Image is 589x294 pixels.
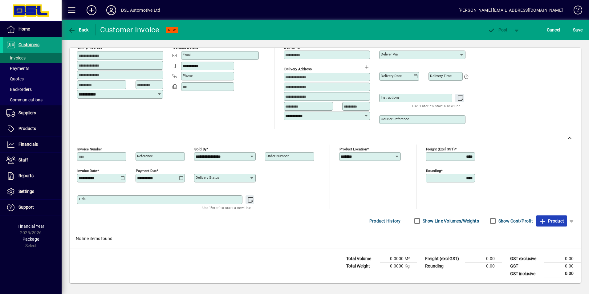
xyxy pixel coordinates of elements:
div: DSL Automotive Ltd [121,5,160,15]
mat-label: Invoice date [77,169,97,173]
label: Show Line Volumes/Weights [421,218,479,224]
a: Knowledge Base [569,1,581,21]
button: Save [571,24,584,35]
td: Freight (excl GST) [422,255,465,263]
mat-label: Email [183,53,192,57]
span: Staff [18,157,28,162]
mat-label: Freight (excl GST) [426,147,455,151]
a: Financials [3,137,62,152]
span: Backorders [6,87,32,92]
span: Suppliers [18,110,36,115]
a: Suppliers [3,105,62,121]
mat-label: Delivery time [430,74,452,78]
button: Post [485,24,511,35]
mat-label: Delivery date [381,74,402,78]
span: NEW [168,28,176,32]
a: Backorders [3,84,62,95]
mat-label: Delivery status [196,175,219,180]
mat-label: Order number [266,154,289,158]
td: 0.00 [465,255,502,263]
mat-label: Product location [339,147,367,151]
mat-label: Invoice number [77,147,102,151]
span: ost [488,27,508,32]
a: Staff [3,153,62,168]
td: 0.00 [544,270,581,278]
label: Show Cost/Profit [497,218,533,224]
mat-label: Title [79,197,86,201]
a: Quotes [3,74,62,84]
td: 0.00 [465,263,502,270]
button: Choose address [362,62,372,72]
span: Settings [18,189,34,194]
span: Back [68,27,89,32]
mat-label: Rounding [426,169,441,173]
mat-hint: Use 'Enter' to start a new line [202,204,251,211]
a: Communications [3,95,62,105]
mat-label: Instructions [381,95,400,100]
mat-label: Payment due [136,169,156,173]
button: Product History [367,215,403,227]
a: Payments [3,63,62,74]
button: Product [536,215,567,227]
span: Communications [6,97,43,102]
td: 0.0000 Kg [380,263,417,270]
span: Financial Year [18,224,44,229]
mat-label: Reference [137,154,153,158]
button: Profile [101,5,121,16]
a: Home [3,22,62,37]
button: Copy to Delivery address [155,41,165,51]
button: Cancel [545,24,562,35]
a: Products [3,121,62,137]
span: Home [18,27,30,31]
td: Total Volume [343,255,380,263]
mat-label: Deliver via [381,52,398,56]
mat-label: Phone [183,73,193,78]
span: ave [573,25,583,35]
span: Reports [18,173,34,178]
td: Total Weight [343,263,380,270]
td: GST inclusive [507,270,544,278]
span: Invoices [6,55,26,60]
mat-label: Courier Reference [381,117,409,121]
span: Financials [18,142,38,147]
button: Add [82,5,101,16]
span: Cancel [547,25,560,35]
span: Package [22,237,39,242]
div: No line items found [70,229,581,248]
a: Reports [3,168,62,184]
span: Product History [369,216,401,226]
div: [PERSON_NAME] [EMAIL_ADDRESS][DOMAIN_NAME] [458,5,563,15]
button: Back [67,24,90,35]
span: Quotes [6,76,24,81]
app-page-header-button: Back [62,24,95,35]
td: 0.0000 M³ [380,255,417,263]
a: Invoices [3,53,62,63]
div: Customer Invoice [100,25,160,35]
mat-label: Sold by [194,147,206,151]
td: GST [507,263,544,270]
td: 0.00 [544,255,581,263]
span: Customers [18,42,39,47]
td: 0.00 [544,263,581,270]
mat-hint: Use 'Enter' to start a new line [412,102,461,109]
td: GST exclusive [507,255,544,263]
span: S [573,27,575,32]
span: Product [539,216,564,226]
span: Support [18,205,34,210]
span: Payments [6,66,29,71]
span: P [498,27,501,32]
a: Support [3,200,62,215]
a: Settings [3,184,62,199]
td: Rounding [422,263,465,270]
span: Products [18,126,36,131]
